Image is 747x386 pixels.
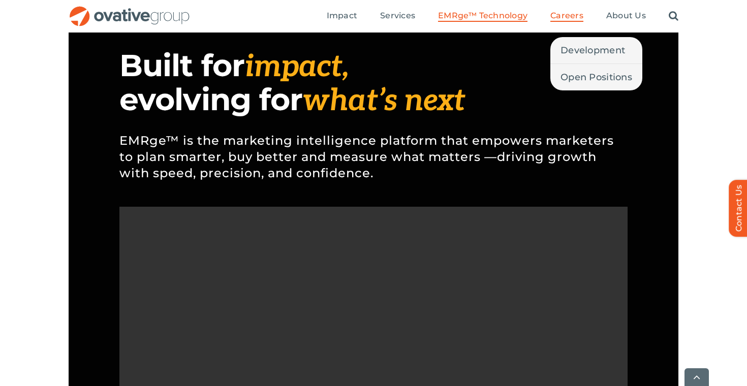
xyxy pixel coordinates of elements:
span: EMRge™ Technology [438,11,527,21]
span: Open Positions [561,70,632,84]
span: Services [380,11,415,21]
span: About Us [606,11,646,21]
p: EMRge™ is the marketing intelligence platform that empowers marketers to plan smarter, buy better... [119,117,628,197]
a: Impact [327,11,357,22]
h1: Built for evolving for [119,49,628,117]
a: About Us [606,11,646,22]
a: EMRge™ Technology [438,11,527,22]
a: Search [669,11,678,22]
span: what’s next [302,83,465,119]
span: Development [561,43,625,57]
a: Development [550,37,642,63]
a: Careers [550,11,583,22]
a: Open Positions [550,64,642,90]
a: Services [380,11,415,22]
a: OG_Full_horizontal_RGB [69,5,191,15]
span: impact, [244,49,349,85]
span: Careers [550,11,583,21]
span: Impact [327,11,357,21]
